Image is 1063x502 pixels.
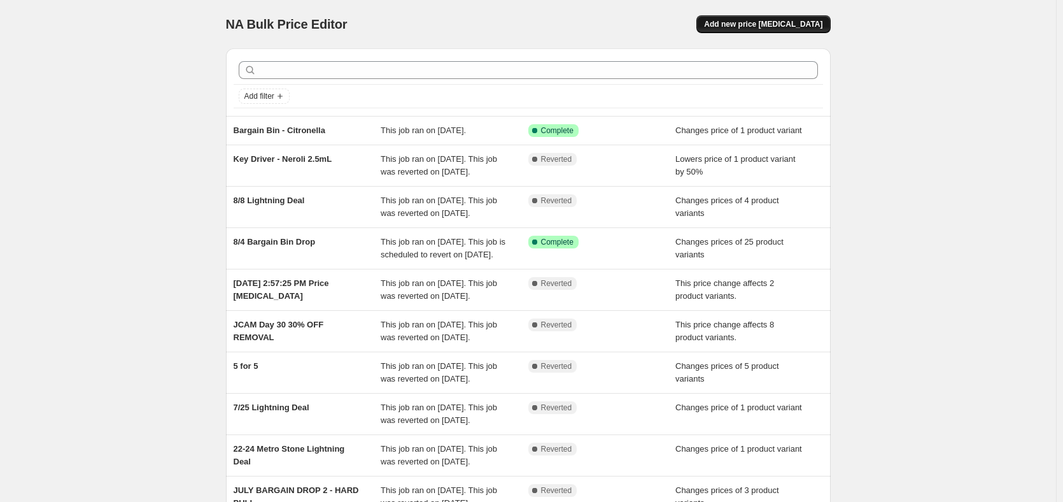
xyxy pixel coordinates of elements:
[234,154,332,164] span: Key Driver - Neroli 2.5mL
[381,196,497,218] span: This job ran on [DATE]. This job was reverted on [DATE].
[239,89,290,104] button: Add filter
[234,237,316,247] span: 8/4 Bargain Bin Drop
[541,320,572,330] span: Reverted
[541,361,572,371] span: Reverted
[675,320,774,342] span: This price change affects 8 product variants.
[381,154,497,176] span: This job ran on [DATE]. This job was reverted on [DATE].
[675,278,774,301] span: This price change affects 2 product variants.
[381,237,505,259] span: This job ran on [DATE]. This job is scheduled to revert on [DATE].
[381,403,497,425] span: This job ran on [DATE]. This job was reverted on [DATE].
[234,125,325,135] span: Bargain Bin - Citronella
[381,444,497,466] span: This job ran on [DATE]. This job was reverted on [DATE].
[234,320,324,342] span: JCAM Day 30 30% OFF REMOVAL
[381,361,497,384] span: This job ran on [DATE]. This job was reverted on [DATE].
[234,403,309,412] span: 7/25 Lightning Deal
[696,15,830,33] button: Add new price [MEDICAL_DATA]
[226,17,348,31] span: NA Bulk Price Editor
[675,237,784,259] span: Changes prices of 25 product variants
[675,154,796,176] span: Lowers price of 1 product variant by 50%
[381,320,497,342] span: This job ran on [DATE]. This job was reverted on [DATE].
[381,125,466,135] span: This job ran on [DATE].
[675,444,802,454] span: Changes price of 1 product variant
[541,444,572,454] span: Reverted
[541,125,574,136] span: Complete
[244,91,274,101] span: Add filter
[541,196,572,206] span: Reverted
[541,237,574,247] span: Complete
[541,154,572,164] span: Reverted
[541,403,572,413] span: Reverted
[541,278,572,289] span: Reverted
[234,278,329,301] span: [DATE] 2:57:25 PM Price [MEDICAL_DATA]
[381,278,497,301] span: This job ran on [DATE]. This job was reverted on [DATE].
[675,403,802,412] span: Changes price of 1 product variant
[704,19,822,29] span: Add new price [MEDICAL_DATA]
[234,361,258,371] span: 5 for 5
[234,444,345,466] span: 22-24 Metro Stone Lightning Deal
[675,125,802,135] span: Changes price of 1 product variant
[541,485,572,496] span: Reverted
[675,361,779,384] span: Changes prices of 5 product variants
[234,196,305,205] span: 8/8 Lightning Deal
[675,196,779,218] span: Changes prices of 4 product variants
